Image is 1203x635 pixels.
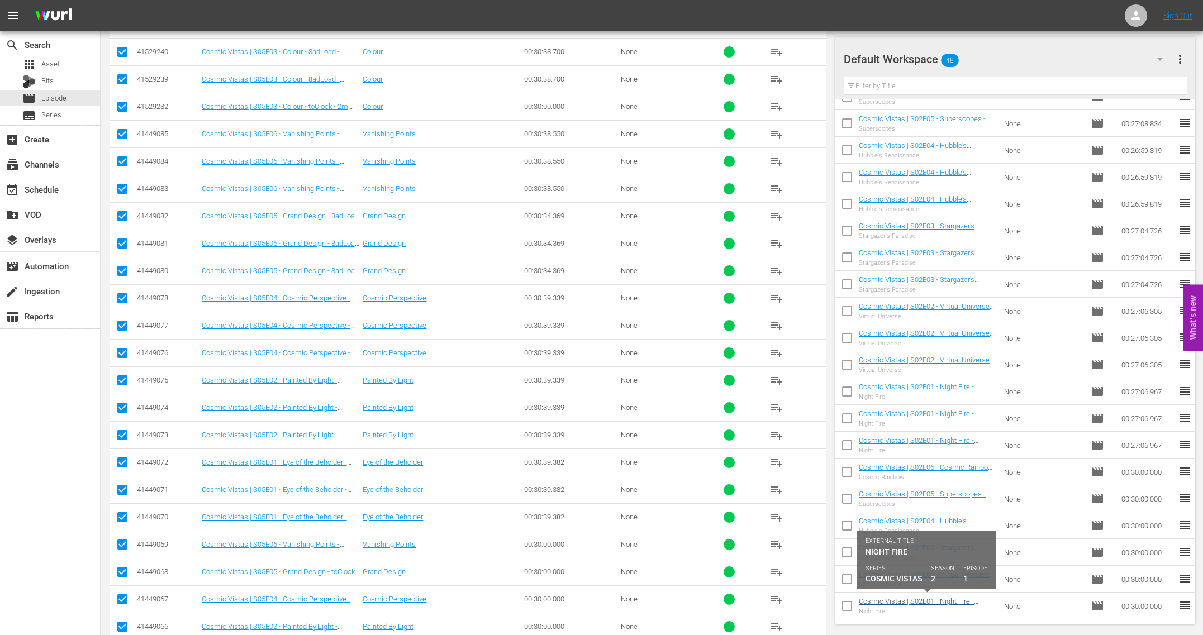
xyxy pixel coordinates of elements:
div: None [621,403,695,412]
div: Night Fire [859,393,995,400]
td: None [1000,164,1087,190]
span: reorder [1178,518,1192,532]
td: 00:27:04.726 [1117,244,1178,271]
span: Episode [1091,144,1104,157]
div: 00:30:39.339 [524,348,617,357]
a: Cosmic Vistas | S02E06 - Cosmic Rainbow - toClock - 2m Ads [859,463,993,480]
button: playlist_add [763,257,790,284]
a: Grand Design [363,212,406,220]
span: playlist_add [770,127,783,141]
a: Painted By Light [363,403,413,412]
a: Sign Out [1163,11,1192,20]
button: playlist_add [763,586,790,613]
td: 00:27:08.834 [1117,110,1178,137]
div: Cosmic Rainbow [859,474,995,481]
a: Cosmic Vistas | S05E05 - Grand Design - toClock - 2m Ads [202,567,359,584]
button: playlist_add [763,93,790,120]
span: Series [22,109,36,122]
span: playlist_add [770,264,783,278]
a: Eye of the Beholder [363,485,423,494]
div: 41449084 [137,157,198,165]
div: 00:30:38.550 [524,130,617,138]
a: Cosmic Vistas | S05E01 - Eye of the Beholder - 8adLoad - BRANDED [202,513,351,529]
div: 00:30:38.550 [524,184,617,193]
button: playlist_add [763,121,790,147]
td: None [1000,298,1087,324]
span: playlist_add [770,182,783,195]
div: None [621,239,695,247]
a: Cosmic Vistas | S05E02 - Painted By Light - 8adLoad - Voyager - BRANDED [202,403,342,420]
span: more_vert [1173,52,1187,66]
a: Cosmic Vistas | S02E02 - Virtual Universe - 8adLoad - BRANDED [859,356,994,373]
span: Asset [41,59,60,70]
div: 00:30:39.382 [524,485,617,494]
div: None [621,376,695,384]
button: playlist_add [763,504,790,531]
a: Cosmic Vistas | S05E05 - Grand Design - 8adLoad - Voyager - BRANDED [202,239,359,256]
span: playlist_add [770,100,783,113]
span: reorder [1178,599,1192,612]
div: 41449072 [137,458,198,466]
div: 41449080 [137,266,198,275]
div: None [621,47,695,56]
span: Episode [1091,492,1104,505]
a: Cosmic Vistas | S02E04 - Hubble's Renaissance - toClock - 2m Ads [859,517,971,533]
img: ans4CAIJ8jUAAAAAAAAAAAAAAAAAAAAAAAAgQb4GAAAAAAAAAAAAAAAAAAAAAAAAJMjXAAAAAAAAAAAAAAAAAAAAAAAAgAT5G... [27,3,80,29]
td: None [1000,432,1087,459]
a: Cosmic Vistas | S02E01 - Night Fire - 8adLoad - Voyager - BRANDED [859,409,978,426]
a: Colour [363,75,383,83]
div: Stargazer's Paradise [859,259,995,266]
a: Cosmic Vistas | S05E01 - Eye of the Beholder - 8adLoad - Voyager - BRANDED [202,485,351,502]
div: 41449085 [137,130,198,138]
div: 41449067 [137,595,198,603]
div: Hubble's Renaissance [859,206,995,213]
div: 00:30:39.382 [524,513,617,521]
span: Channels [6,158,19,171]
a: Grand Design [363,239,406,247]
a: Cosmic Vistas | S05E06 - Vanishing Points - 8adLoad - Voyager - BRANDED [202,157,344,174]
div: 41529240 [137,47,198,56]
span: Series [41,109,61,121]
div: 41449066 [137,622,198,631]
div: None [621,157,695,165]
div: Superscopes [859,98,995,106]
a: Cosmic Vistas | S02E03 - Stargazer's Paradise - 8adLoad - Voyager - BRANDED [859,249,989,265]
a: Painted By Light [363,376,413,384]
a: Cosmic Vistas | S05E05 - Grand Design - 8adLoad - SSN - BRANDED [202,212,359,228]
div: 00:30:34.369 [524,212,617,220]
span: Reports [6,310,19,323]
td: 00:27:06.967 [1117,405,1178,432]
div: None [621,622,695,631]
div: 00:30:34.369 [524,266,617,275]
td: None [1000,271,1087,298]
div: Virtual Universe [859,366,995,374]
span: reorder [1178,223,1192,237]
span: menu [7,9,20,22]
span: reorder [1178,170,1192,183]
span: VOD [6,208,19,222]
td: 00:30:00.000 [1117,566,1178,593]
span: playlist_add [770,456,783,469]
span: reorder [1178,250,1192,264]
div: 00:30:39.339 [524,431,617,439]
div: Stargazer's Paradise [859,232,995,240]
td: None [1000,190,1087,217]
td: None [1000,539,1087,566]
td: 00:27:06.967 [1117,432,1178,459]
div: None [621,321,695,330]
a: Cosmic Vistas | S02E03 - Stargazer's Paradise - 8adLoad - SSN - BRANDED [859,222,979,238]
button: playlist_add [763,230,790,257]
span: reorder [1178,116,1192,130]
span: reorder [1178,545,1192,558]
span: Episode [1091,546,1104,559]
td: 00:26:59.819 [1117,164,1178,190]
button: playlist_add [763,449,790,476]
span: reorder [1178,572,1192,585]
span: Episode [1091,278,1104,291]
div: Virtual Universe [859,313,995,320]
a: Cosmic Vistas | S02E05 - Superscopes - toClock - 2m Ads [859,490,990,507]
a: Cosmic Vistas | S05E06 - Vanishing Points - 8adLoad - SSN - BRANDED [202,130,344,146]
span: reorder [1178,384,1192,398]
span: reorder [1178,411,1192,424]
div: 00:30:39.339 [524,403,617,412]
